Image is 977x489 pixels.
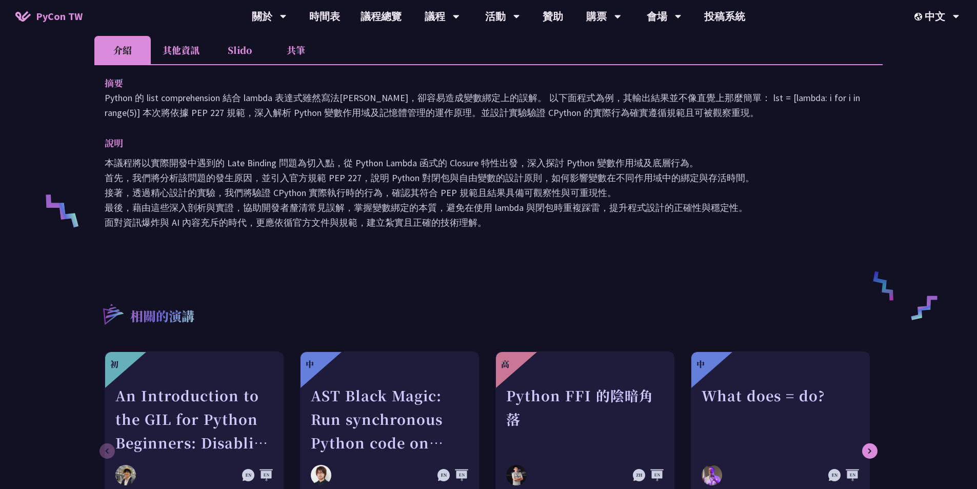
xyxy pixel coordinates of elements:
p: 本議程將以實際開發中遇到的 Late Binding 問題為切入點，從 Python Lambda 函式的 Closure 特性出發，深入探討 Python 變數作用域及底層行為。 首先，我們將... [105,155,872,230]
li: 共筆 [268,36,324,64]
span: PyCon TW [36,9,83,24]
div: 初 [110,358,118,370]
div: 中 [696,358,705,370]
img: r3.8d01567.svg [88,289,137,339]
div: An Introduction to the GIL for Python Beginners: Disabling It in Python 3.13 and Leveraging Concu... [115,384,273,455]
img: scc [506,465,527,485]
img: Locale Icon [914,13,925,21]
li: 介紹 [94,36,151,64]
img: Reuven M. Lerner [702,465,722,487]
img: Home icon of PyCon TW 2025 [15,11,31,22]
li: 其他資訊 [151,36,211,64]
div: 中 [306,358,314,370]
div: AST Black Magic: Run synchronous Python code on asynchronous Pyodide [311,384,468,455]
p: 說明 [105,135,852,150]
img: Yuichiro Tachibana [311,465,331,485]
div: What does = do? [702,384,859,455]
p: 摘要 [105,75,852,90]
p: Python 的 list comprehension 結合 lambda 表達式雖然寫法[PERSON_NAME]，卻容易造成變數綁定上的誤解。 以下面程式為例，其輸出結果並不像直覺上那麼簡單... [105,90,872,120]
div: 高 [501,358,509,370]
li: Slido [211,36,268,64]
div: Python FFI 的陰暗角落 [506,384,664,455]
p: 相關的演講 [130,307,194,327]
img: Yu Saito [115,465,136,485]
a: PyCon TW [5,4,93,29]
